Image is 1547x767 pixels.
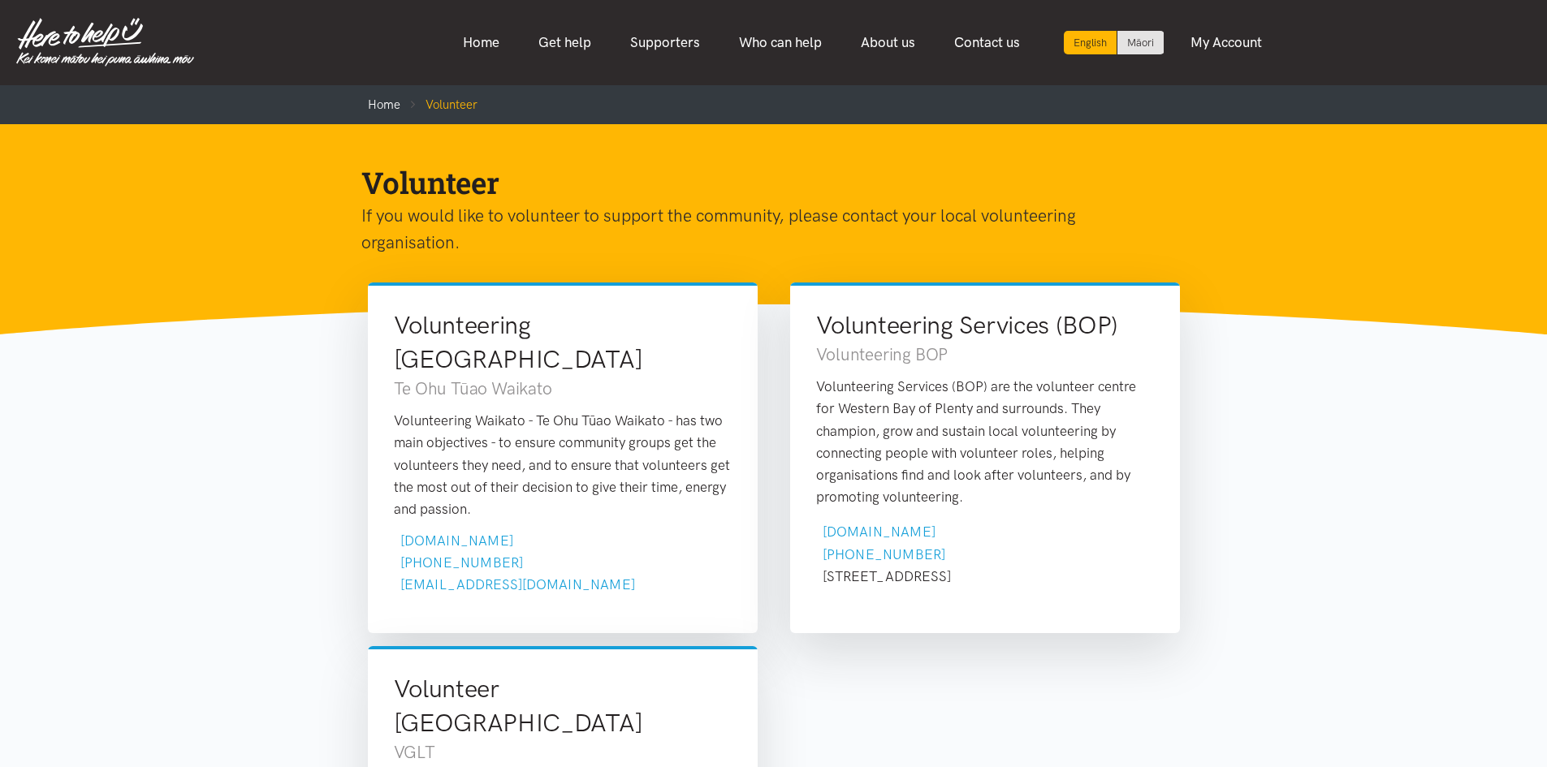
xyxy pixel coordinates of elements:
h3: Te Ohu Tūao Waikato [394,377,732,400]
h2: Volunteering Services (BOP) [816,308,1154,343]
a: Switch to Te Reo Māori [1117,31,1164,54]
p: Volunteering Services (BOP) are the volunteer centre for Western Bay of Plenty and surrounds. The... [816,376,1154,508]
a: Who can help [719,25,841,60]
li: Volunteer [400,95,477,114]
h3: VGLT [394,740,732,764]
a: [PHONE_NUMBER] [823,546,945,562]
h2: Volunteer [GEOGRAPHIC_DATA] [394,672,732,740]
p: [STREET_ADDRESS] [823,566,951,588]
a: [DOMAIN_NAME] [400,532,513,549]
a: Contact us [935,25,1039,60]
a: My Account [1171,25,1281,60]
div: Language toggle [1064,31,1165,54]
h1: Volunteer [361,163,1160,202]
a: Supporters [611,25,719,60]
a: About us [841,25,935,60]
h3: Volunteering BOP [816,343,1154,366]
a: Home [368,97,400,112]
a: [EMAIL_ADDRESS][DOMAIN_NAME] [400,576,635,592]
a: [DOMAIN_NAME] [823,524,936,540]
p: If you would like to volunteer to support the community, please contact your local volunteering o... [361,202,1160,256]
a: [PHONE_NUMBER] [400,554,523,571]
div: Volunteering Waikato - Te Ohu Tūao Waikato - has two main objectives - to ensure community groups... [394,410,732,520]
img: Home [16,18,194,67]
div: Current language [1064,31,1117,54]
a: Get help [519,25,611,60]
h2: Volunteering [GEOGRAPHIC_DATA] [394,308,732,377]
a: Home [443,25,519,60]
